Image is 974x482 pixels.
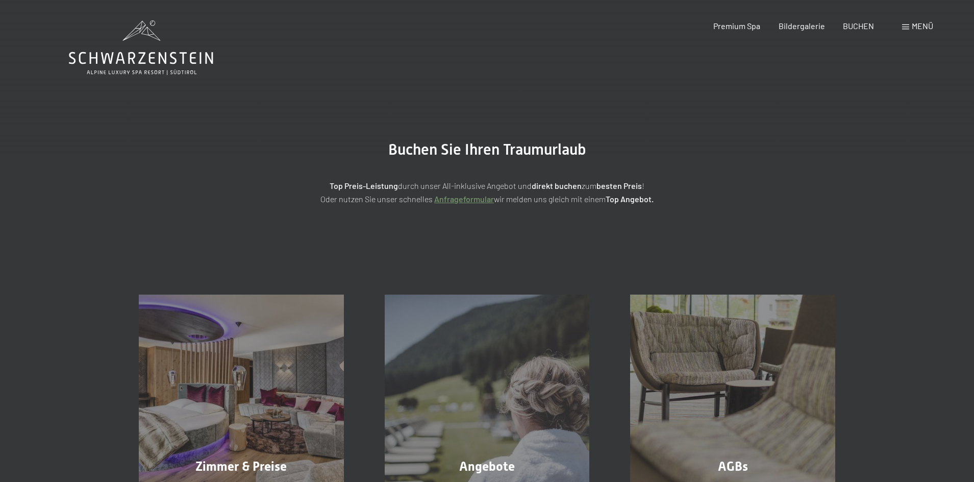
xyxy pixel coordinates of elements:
[718,459,748,474] span: AGBs
[330,181,398,190] strong: Top Preis-Leistung
[195,459,287,474] span: Zimmer & Preise
[606,194,654,204] strong: Top Angebot.
[532,181,582,190] strong: direkt buchen
[843,21,874,31] a: BUCHEN
[232,179,742,205] p: durch unser All-inklusive Angebot und zum ! Oder nutzen Sie unser schnelles wir melden uns gleich...
[713,21,760,31] a: Premium Spa
[912,21,933,31] span: Menü
[388,140,586,158] span: Buchen Sie Ihren Traumurlaub
[434,194,494,204] a: Anfrageformular
[779,21,825,31] a: Bildergalerie
[596,181,642,190] strong: besten Preis
[459,459,515,474] span: Angebote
